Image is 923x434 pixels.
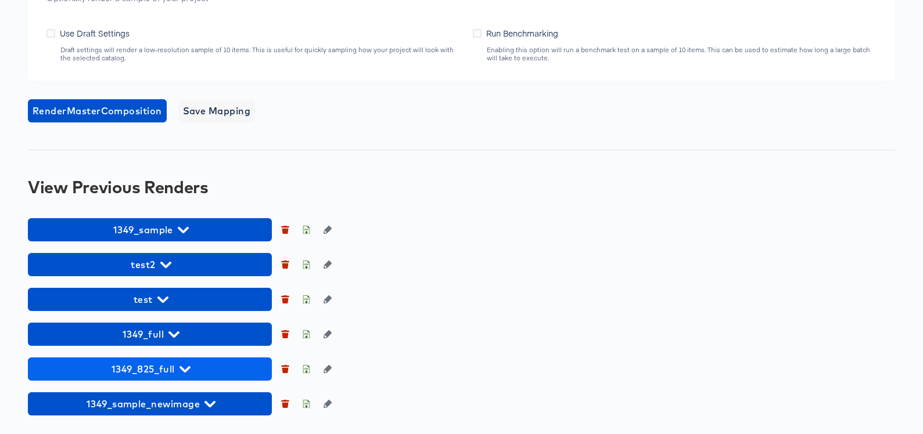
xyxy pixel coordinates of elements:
[34,396,266,412] span: 1349_sample_newimage
[486,46,877,62] div: Enabling this option will run a benchmark test on a sample of 10 items. This can be used to estim...
[178,99,256,122] button: Save Mapping
[34,256,266,273] span: test2
[60,46,461,62] div: Draft settings will render a low-resolution sample of 10 items. This is useful for quickly sampli...
[28,392,272,415] button: 1349_sample_newimage
[34,222,266,238] span: 1349_sample
[60,27,130,39] span: Use Draft Settings
[34,326,266,342] span: 1349_full
[28,288,272,311] button: test
[34,361,266,377] span: 1349_825_full
[34,291,266,308] span: test
[28,357,272,381] button: 1349_825_full
[33,103,162,119] span: Render Master Composition
[486,27,558,39] span: Run Benchmarking
[28,253,272,276] button: test2
[28,323,272,346] button: 1349_full
[183,103,251,119] span: Save Mapping
[28,178,895,196] div: View Previous Renders
[28,99,167,122] button: RenderMasterComposition
[28,218,272,241] button: 1349_sample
